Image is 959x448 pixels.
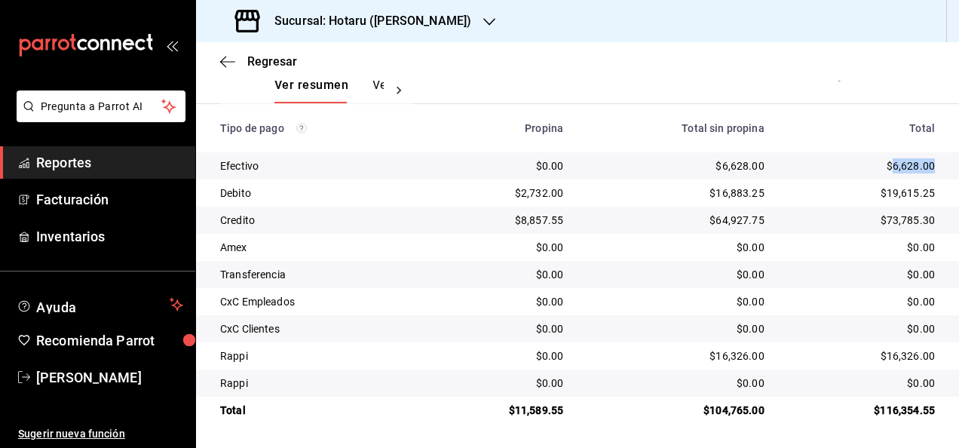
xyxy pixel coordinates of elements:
span: Pregunta a Parrot AI [41,99,162,115]
div: $0.00 [587,321,764,336]
div: $64,927.75 [587,213,764,228]
div: Rappi [220,348,415,364]
div: Total [220,403,415,418]
div: $0.00 [789,294,935,309]
div: $0.00 [440,158,564,173]
div: $0.00 [440,376,564,391]
span: Reportes [36,152,183,173]
svg: Los pagos realizados con Pay y otras terminales son montos brutos. [296,123,307,133]
div: $16,326.00 [789,348,935,364]
div: $0.00 [587,376,764,391]
div: $0.00 [587,267,764,282]
div: $116,354.55 [789,403,935,418]
div: Total [789,122,935,134]
button: open_drawer_menu [166,39,178,51]
div: $2,732.00 [440,186,564,201]
div: $8,857.55 [440,213,564,228]
div: $6,628.00 [587,158,764,173]
div: Amex [220,240,415,255]
a: Pregunta a Parrot AI [11,109,185,125]
span: Inventarios [36,226,183,247]
div: Transferencia [220,267,415,282]
div: $0.00 [440,321,564,336]
span: Sugerir nueva función [18,426,183,442]
div: $0.00 [789,376,935,391]
div: $0.00 [587,240,764,255]
button: Ver pagos [372,78,429,103]
div: $0.00 [440,348,564,364]
div: $104,765.00 [587,403,764,418]
div: navigation tabs [274,78,384,103]
span: Ayuda [36,296,164,314]
span: Facturación [36,189,183,210]
div: $73,785.30 [789,213,935,228]
div: $19,615.25 [789,186,935,201]
div: $16,883.25 [587,186,764,201]
div: CxC Clientes [220,321,415,336]
span: Regresar [247,54,297,69]
button: Pregunta a Parrot AI [17,91,185,122]
div: $0.00 [440,294,564,309]
div: $0.00 [440,240,564,255]
span: [PERSON_NAME] [36,367,183,388]
div: Credito [220,213,415,228]
div: $16,326.00 [587,348,764,364]
div: CxC Empleados [220,294,415,309]
div: Efectivo [220,158,415,173]
div: $0.00 [789,240,935,255]
div: $6,628.00 [789,158,935,173]
div: $11,589.55 [440,403,564,418]
div: $0.00 [587,294,764,309]
h3: Sucursal: Hotaru ([PERSON_NAME]) [262,12,471,30]
div: $0.00 [440,267,564,282]
div: $0.00 [789,321,935,336]
div: Debito [220,186,415,201]
button: Ver resumen [274,78,348,103]
button: Regresar [220,54,297,69]
div: Total sin propina [587,122,764,134]
div: Propina [440,122,564,134]
div: $0.00 [789,267,935,282]
div: Tipo de pago [220,122,415,134]
div: Rappi [220,376,415,391]
span: Recomienda Parrot [36,330,183,351]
